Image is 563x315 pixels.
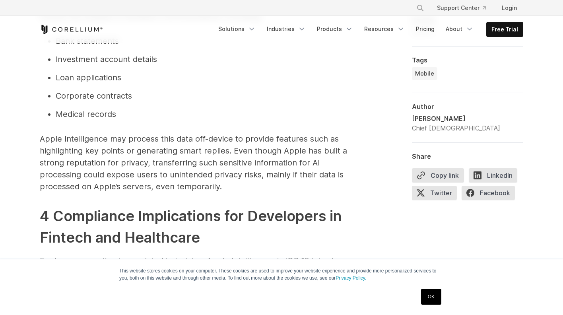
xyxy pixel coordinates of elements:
[56,91,132,101] span: Corporate contracts
[407,1,523,15] div: Navigation Menu
[56,109,116,119] span: Medical records
[40,205,358,248] h2: 4 Compliance Implications for Developers in Fintech and Healthcare
[412,152,523,160] div: Share
[441,22,478,36] a: About
[214,22,523,37] div: Navigation Menu
[495,1,523,15] a: Login
[469,168,522,186] a: LinkedIn
[40,255,358,302] p: For teams operating in regulated industries, Apple Intelligence in iOS 18 introduces new complexi...
[312,22,358,36] a: Products
[359,22,410,36] a: Resources
[119,267,444,282] p: This website stores cookies on your computer. These cookies are used to improve your website expe...
[412,186,462,203] a: Twitter
[40,25,103,34] a: Corellium Home
[56,73,121,82] span: Loan applications
[462,186,520,203] a: Facebook
[412,168,464,183] button: Copy link
[413,1,427,15] button: Search
[462,186,515,200] span: Facebook
[56,54,157,64] span: Investment account details
[412,186,457,200] span: Twitter
[469,168,517,183] span: LinkedIn
[40,133,358,192] p: Apple Intelligence may process this data off-device to provide features such as highlighting key ...
[487,22,523,37] a: Free Trial
[431,1,492,15] a: Support Center
[262,22,311,36] a: Industries
[336,275,366,281] a: Privacy Policy.
[412,67,437,80] a: Mobile
[214,22,260,36] a: Solutions
[412,114,500,123] div: [PERSON_NAME]
[412,123,500,133] div: Chief [DEMOGRAPHIC_DATA]
[412,103,523,111] div: Author
[421,289,441,305] a: OK
[412,56,523,64] div: Tags
[415,70,434,78] span: Mobile
[411,22,439,36] a: Pricing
